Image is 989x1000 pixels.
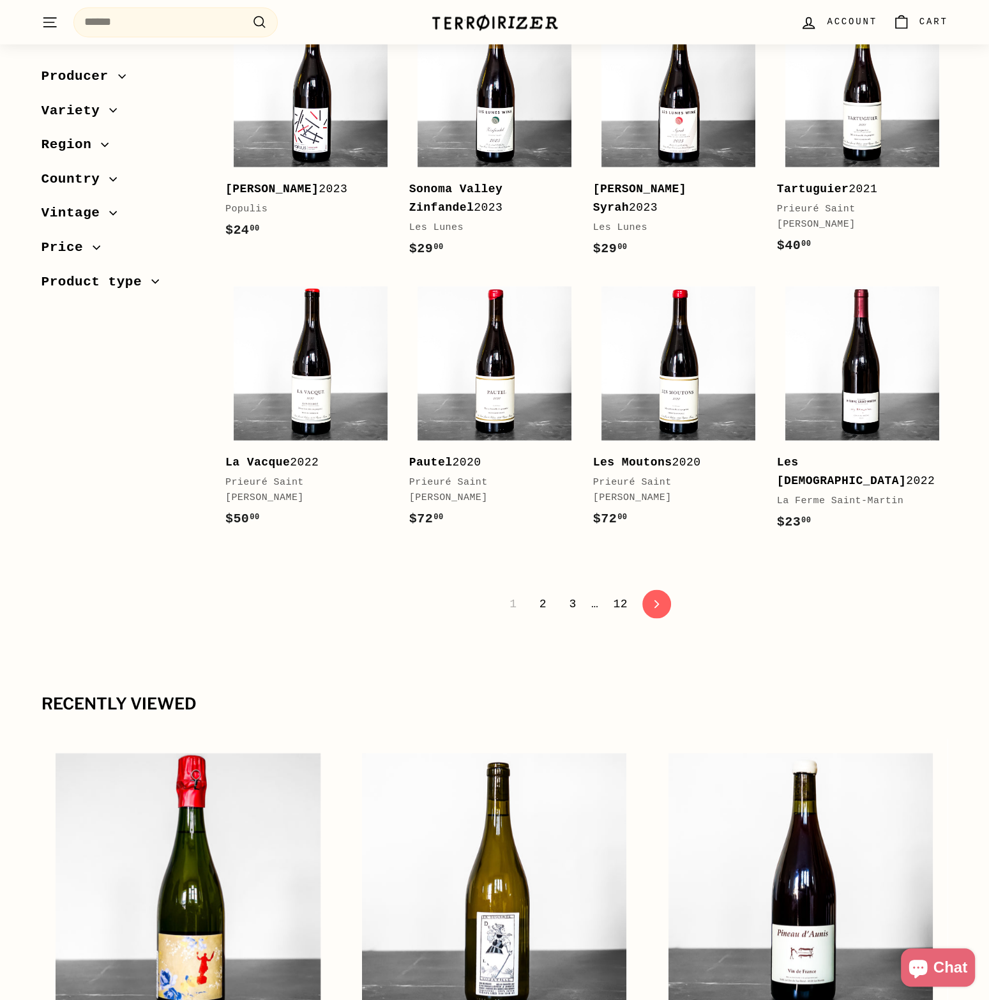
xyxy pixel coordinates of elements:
span: Region [42,134,102,156]
span: Product type [42,271,152,293]
button: Region [42,131,205,165]
div: Prieuré Saint [PERSON_NAME] [593,474,751,505]
div: Prieuré Saint [PERSON_NAME] [225,474,384,505]
a: La Vacque2022Prieuré Saint [PERSON_NAME] [225,278,396,542]
b: Pautel [409,455,453,468]
div: Les Lunes [593,220,751,235]
a: [PERSON_NAME]2023Populis [225,4,396,253]
a: Pautel2020Prieuré Saint [PERSON_NAME] [409,278,580,542]
b: Sonoma Valley Zinfandel [409,182,502,213]
button: Product type [42,268,205,303]
sup: 00 [617,512,627,521]
span: Vintage [42,202,110,224]
div: 2023 [593,179,751,216]
a: Tartuguier2021Prieuré Saint [PERSON_NAME] [777,4,948,268]
sup: 00 [801,515,811,524]
a: Les [DEMOGRAPHIC_DATA]2022La Ferme Saint-Martin [777,278,948,545]
b: Tartuguier [777,182,849,195]
div: 2023 [409,179,568,216]
span: $29 [593,241,628,255]
span: Variety [42,100,110,122]
span: $40 [777,238,812,252]
div: 2022 [777,453,935,490]
span: $50 [225,511,260,526]
button: Price [42,234,205,268]
sup: 00 [434,512,443,521]
div: Populis [225,201,384,216]
span: $24 [225,222,260,237]
button: Producer [42,63,205,97]
b: Les Moutons [593,455,672,468]
div: 2020 [409,453,568,471]
sup: 00 [250,223,259,232]
div: Les Lunes [409,220,568,235]
div: 2021 [777,179,935,198]
div: 2022 [225,453,384,471]
div: Recently viewed [42,695,948,713]
span: Producer [42,66,118,87]
b: Les [DEMOGRAPHIC_DATA] [777,455,907,487]
a: Sonoma Valley Zinfandel2023Les Lunes [409,4,580,271]
b: La Vacque [225,455,290,468]
button: Variety [42,97,205,132]
div: 2020 [593,453,751,471]
span: Price [42,237,93,259]
span: Account [827,15,877,29]
b: [PERSON_NAME] [225,182,319,195]
span: $72 [409,511,444,526]
a: [PERSON_NAME] Syrah2023Les Lunes [593,4,764,271]
a: 3 [561,593,584,614]
a: 2 [532,593,554,614]
span: Country [42,169,110,190]
span: $29 [409,241,444,255]
div: Prieuré Saint [PERSON_NAME] [409,474,568,505]
b: [PERSON_NAME] Syrah [593,182,686,213]
sup: 00 [434,242,443,251]
div: La Ferme Saint-Martin [777,493,935,508]
sup: 00 [801,239,811,248]
span: … [591,598,598,609]
a: Les Moutons2020Prieuré Saint [PERSON_NAME] [593,278,764,542]
a: 12 [605,593,635,614]
sup: 00 [617,242,627,251]
div: 2023 [225,179,384,198]
button: Vintage [42,199,205,234]
span: Cart [919,15,948,29]
span: $23 [777,514,812,529]
button: Country [42,165,205,200]
inbox-online-store-chat: Shopify online store chat [897,948,979,990]
a: Account [792,3,884,41]
div: Prieuré Saint [PERSON_NAME] [777,201,935,232]
span: 1 [502,593,524,614]
sup: 00 [250,512,259,521]
span: $72 [593,511,628,526]
a: Cart [885,3,956,41]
